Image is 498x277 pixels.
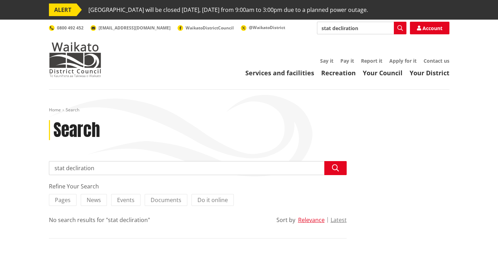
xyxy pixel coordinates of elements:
div: No search results for "stat decliration" [49,216,150,224]
a: Apply for it [389,57,417,64]
img: Waikato District Council - Te Kaunihera aa Takiwaa o Waikato [49,42,101,77]
button: Latest [331,217,347,223]
h1: Search [53,120,100,140]
a: [EMAIL_ADDRESS][DOMAIN_NAME] [91,25,171,31]
span: Pages [55,196,71,204]
a: Contact us [424,57,449,64]
a: @WaikatoDistrict [241,25,285,30]
a: Recreation [321,69,356,77]
input: Search input [49,161,347,175]
a: Your Council [363,69,403,77]
span: Documents [151,196,181,204]
span: Search [66,107,79,113]
button: Relevance [298,217,325,223]
span: ALERT [49,4,77,16]
nav: breadcrumb [49,107,449,113]
span: Do it online [197,196,228,204]
a: Report it [361,57,382,64]
span: [GEOGRAPHIC_DATA] will be closed [DATE], [DATE] from 9:00am to 3:00pm due to a planned power outage. [88,4,368,16]
a: 0800 492 452 [49,25,84,31]
a: Say it [320,57,333,64]
a: WaikatoDistrictCouncil [178,25,234,31]
span: @WaikatoDistrict [249,25,285,30]
input: Search input [317,22,406,34]
a: Account [410,22,449,34]
a: Services and facilities [245,69,314,77]
span: [EMAIL_ADDRESS][DOMAIN_NAME] [99,25,171,31]
a: Your District [410,69,449,77]
span: News [87,196,101,204]
a: Pay it [340,57,354,64]
div: Sort by [276,216,295,224]
div: Refine Your Search [49,182,347,191]
span: 0800 492 452 [57,25,84,31]
span: Events [117,196,135,204]
span: WaikatoDistrictCouncil [186,25,234,31]
a: Home [49,107,61,113]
